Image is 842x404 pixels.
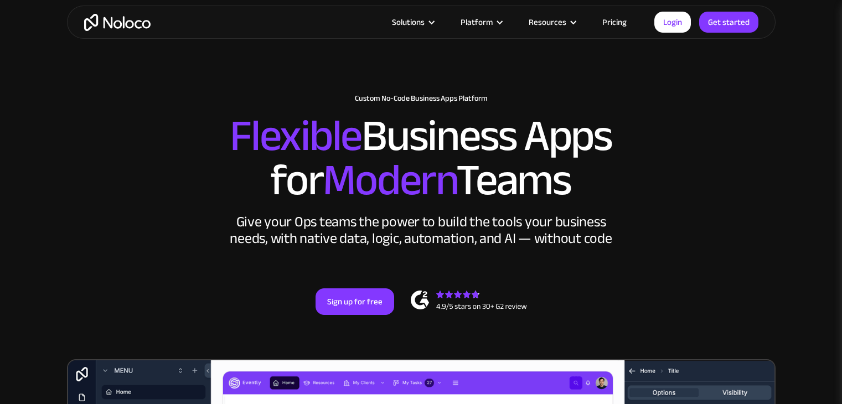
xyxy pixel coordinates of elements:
[78,94,764,103] h1: Custom No-Code Business Apps Platform
[654,12,691,33] a: Login
[378,15,447,29] div: Solutions
[316,288,394,315] a: Sign up for free
[230,95,361,177] span: Flexible
[84,14,151,31] a: home
[699,12,758,33] a: Get started
[515,15,588,29] div: Resources
[78,114,764,203] h2: Business Apps for Teams
[588,15,640,29] a: Pricing
[323,139,456,221] span: Modern
[529,15,566,29] div: Resources
[228,214,615,247] div: Give your Ops teams the power to build the tools your business needs, with native data, logic, au...
[447,15,515,29] div: Platform
[461,15,493,29] div: Platform
[392,15,425,29] div: Solutions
